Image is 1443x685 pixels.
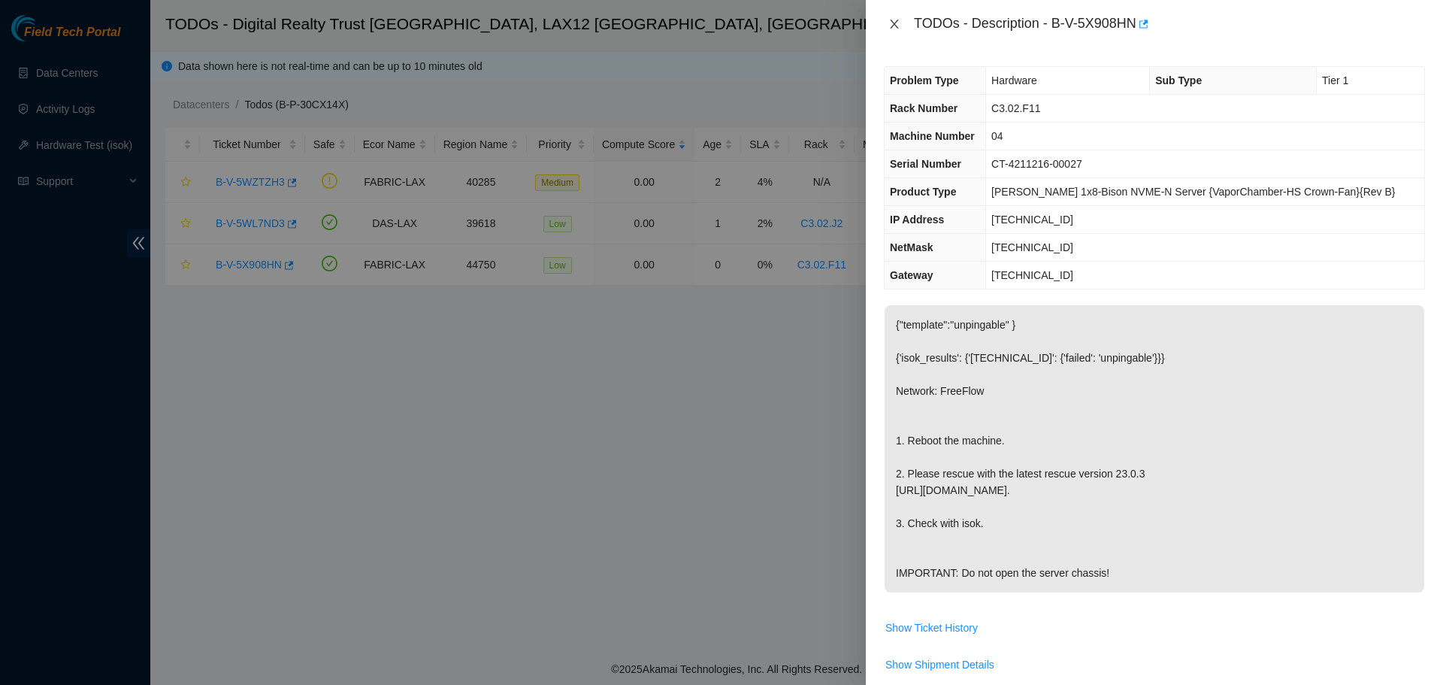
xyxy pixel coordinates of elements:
button: Close [884,17,905,32]
span: NetMask [890,241,933,253]
span: 04 [991,130,1003,142]
span: IP Address [890,214,944,226]
p: {"template":"unpingable" } {'isok_results': {'[TECHNICAL_ID]': {'failed': 'unpingable'}}} Network... [885,305,1424,593]
span: [PERSON_NAME] 1x8-Bison NVME-N Server {VaporChamber-HS Crown-Fan}{Rev B} [991,186,1395,198]
span: Sub Type [1155,74,1202,86]
span: Machine Number [890,130,975,142]
span: C3.02.F11 [991,102,1040,114]
span: Gateway [890,269,933,281]
span: Tier 1 [1322,74,1348,86]
span: CT-4211216-00027 [991,158,1082,170]
button: Show Shipment Details [885,653,995,677]
span: Rack Number [890,102,957,114]
span: Serial Number [890,158,961,170]
span: Problem Type [890,74,959,86]
span: Product Type [890,186,956,198]
button: Show Ticket History [885,616,979,640]
span: [TECHNICAL_ID] [991,269,1073,281]
span: [TECHNICAL_ID] [991,241,1073,253]
span: Show Shipment Details [885,656,994,673]
span: [TECHNICAL_ID] [991,214,1073,226]
span: Show Ticket History [885,620,978,636]
span: close [888,18,900,30]
div: TODOs - Description - B-V-5X908HN [914,12,1425,36]
span: Hardware [991,74,1037,86]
